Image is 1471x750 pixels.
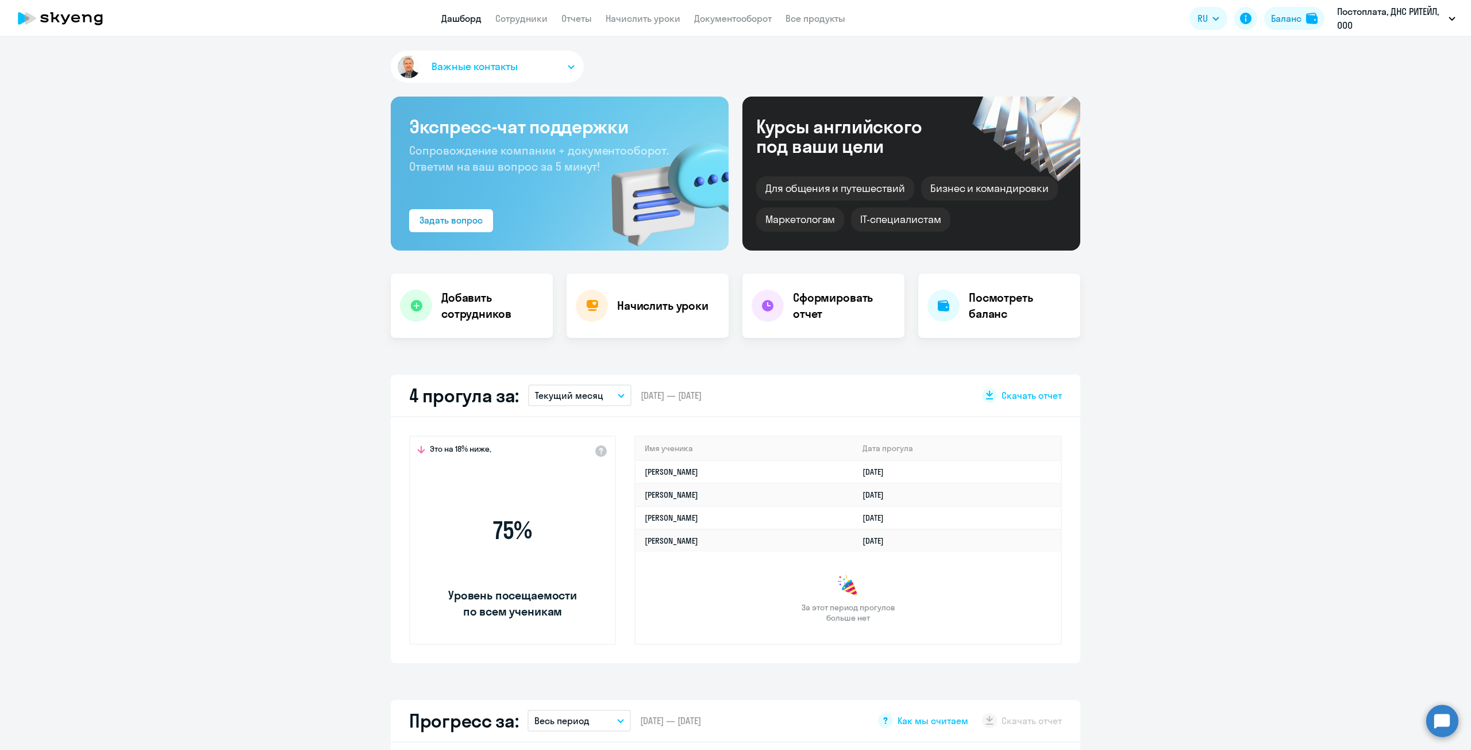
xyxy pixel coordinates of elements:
p: Весь период [534,714,590,728]
span: Сопровождение компании + документооборот. Ответим на ваш вопрос за 5 минут! [409,143,669,174]
button: Текущий месяц [528,384,631,406]
span: [DATE] — [DATE] [641,389,702,402]
button: RU [1189,7,1227,30]
a: Начислить уроки [606,13,680,24]
div: IT-специалистам [851,207,950,232]
span: Уровень посещаемости по всем ученикам [446,587,579,620]
div: Баланс [1271,11,1301,25]
a: Документооборот [694,13,772,24]
button: Задать вопрос [409,209,493,232]
span: RU [1197,11,1208,25]
span: Как мы считаем [898,714,968,727]
h4: Посмотреть баланс [969,290,1071,322]
h2: Прогресс за: [409,709,518,732]
a: Отчеты [561,13,592,24]
span: 75 % [446,517,579,544]
a: [PERSON_NAME] [645,490,698,500]
div: Курсы английского под ваши цели [756,117,953,156]
p: Текущий месяц [535,389,603,402]
button: Постоплата, ДНС РИТЕЙЛ, ООО [1331,5,1461,32]
a: Дашборд [441,13,482,24]
button: Балансbalance [1264,7,1324,30]
th: Имя ученика [636,437,853,460]
th: Дата прогула [853,437,1061,460]
span: Скачать отчет [1002,389,1062,402]
a: [DATE] [862,467,893,477]
span: За этот период прогулов больше нет [800,602,896,623]
a: [DATE] [862,490,893,500]
div: Маркетологам [756,207,844,232]
div: Задать вопрос [419,213,483,227]
img: avatar [395,53,422,80]
div: Для общения и путешествий [756,176,914,201]
img: congrats [837,575,860,598]
h4: Сформировать отчет [793,290,895,322]
a: [DATE] [862,513,893,523]
a: [PERSON_NAME] [645,513,698,523]
a: [PERSON_NAME] [645,536,698,546]
img: balance [1306,13,1318,24]
img: bg-img [595,121,729,251]
p: Постоплата, ДНС РИТЕЙЛ, ООО [1337,5,1444,32]
a: [DATE] [862,536,893,546]
h3: Экспресс-чат поддержки [409,115,710,138]
span: Это на 18% ниже, [430,444,491,457]
a: Все продукты [785,13,845,24]
button: Весь период [527,710,631,732]
h4: Начислить уроки [617,298,708,314]
a: [PERSON_NAME] [645,467,698,477]
h2: 4 прогула за: [409,384,519,407]
span: [DATE] — [DATE] [640,714,701,727]
span: Важные контакты [432,59,518,74]
div: Бизнес и командировки [921,176,1058,201]
h4: Добавить сотрудников [441,290,544,322]
a: Сотрудники [495,13,548,24]
button: Важные контакты [391,51,584,83]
